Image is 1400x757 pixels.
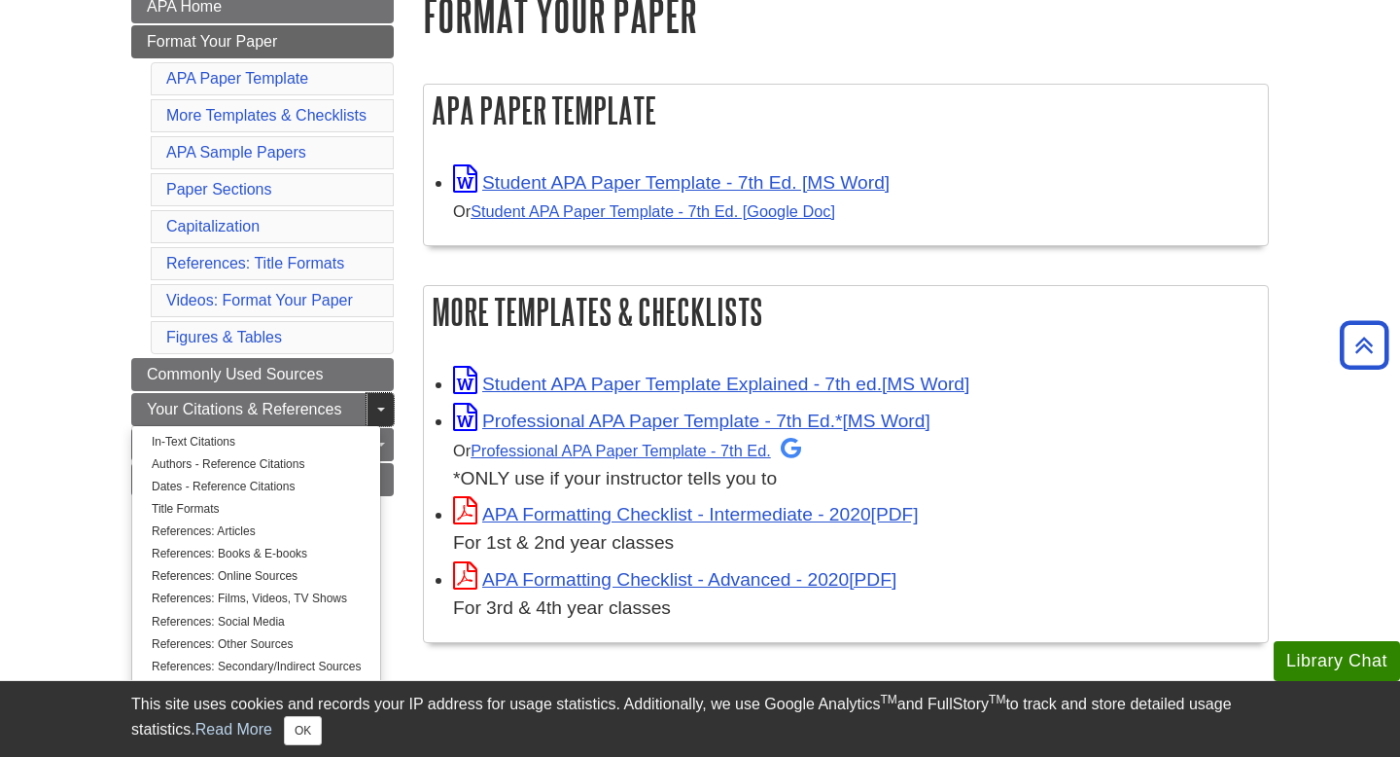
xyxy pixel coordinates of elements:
[132,498,380,521] a: Title Formats
[453,569,896,590] a: Link opens in new window
[284,716,322,745] button: Close
[166,144,306,161] a: APA Sample Papers
[1333,332,1395,358] a: Back to Top
[166,181,272,198] a: Paper Sections
[424,85,1268,136] h2: APA Paper Template
[132,543,380,565] a: References: Books & E-books
[132,521,380,543] a: References: Articles
[453,172,890,193] a: Link opens in new window
[132,633,380,656] a: References: Other Sources
[132,476,380,498] a: Dates - Reference Citations
[989,693,1005,706] sup: TM
[147,401,341,417] span: Your Citations & References
[147,366,323,382] span: Commonly Used Sources
[453,529,1258,558] div: For 1st & 2nd year classes
[166,107,367,124] a: More Templates & Checklists
[132,431,380,453] a: In-Text Citations
[471,202,835,220] a: Student APA Paper Template - 7th Ed. [Google Doc]
[880,693,896,706] sup: TM
[132,611,380,633] a: References: Social Media
[195,721,272,738] a: Read More
[131,25,394,58] a: Format Your Paper
[131,393,394,426] a: Your Citations & References
[131,693,1269,745] div: This site uses cookies and records your IP address for usage statistics. Additionally, we use Goo...
[166,255,344,271] a: References: Title Formats
[471,442,801,459] a: Professional APA Paper Template - 7th Ed.
[132,656,380,678] a: References: Secondary/Indirect Sources
[132,588,380,610] a: References: Films, Videos, TV Shows
[453,202,835,220] small: Or
[1274,641,1400,681] button: Library Chat
[166,218,260,234] a: Capitalization
[166,329,282,345] a: Figures & Tables
[453,411,930,431] a: Link opens in new window
[453,436,1258,493] div: *ONLY use if your instructor tells you to
[166,70,308,87] a: APA Paper Template
[453,442,801,459] small: Or
[132,565,380,588] a: References: Online Sources
[166,292,353,308] a: Videos: Format Your Paper
[131,358,394,391] a: Commonly Used Sources
[453,374,969,394] a: Link opens in new window
[424,286,1268,338] h2: More Templates & Checklists
[147,33,277,50] span: Format Your Paper
[132,678,380,701] a: Reference List - Video Tutorials
[132,453,380,476] a: Authors - Reference Citations
[453,504,919,524] a: Link opens in new window
[453,595,1258,623] div: For 3rd & 4th year classes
